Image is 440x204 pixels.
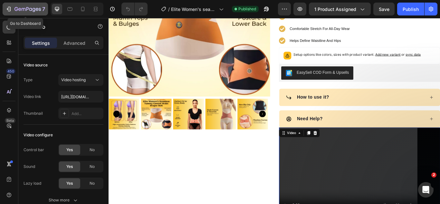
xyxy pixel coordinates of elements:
[168,6,170,13] span: /
[31,23,86,31] p: Video
[66,180,73,186] span: Yes
[90,164,95,170] span: No
[72,111,102,117] div: Add...
[61,77,86,82] span: Video hosting
[373,3,395,15] button: Save
[49,197,79,203] div: Show more
[346,40,364,45] span: sync data
[24,77,33,83] div: Type
[211,10,281,15] span: Comfortable Stretch For All-Day Wear
[206,131,220,137] div: Video
[24,62,48,68] div: Video source
[109,18,440,204] iframe: Design area
[314,6,356,13] span: 1 product assigned
[219,114,249,121] p: Need Help?
[403,6,419,13] div: Publish
[3,3,48,15] button: 7
[24,111,43,116] div: Thumbnail
[309,3,371,15] button: 1 product assigned
[63,40,85,46] p: Advanced
[24,147,44,153] div: Control bar
[58,91,103,102] input: Insert video url here
[66,164,73,170] span: Yes
[32,40,50,46] p: Settings
[418,182,434,198] iframe: Intercom live chat
[121,3,148,15] div: Undo/Redo
[219,60,280,67] div: EasySell COD Form & Upsells
[171,6,216,13] span: Elite Women's seamless tummy control waist shaper belt
[340,40,364,45] span: or
[24,94,41,100] div: Video link
[175,108,183,116] button: Carousel Next Arrow
[211,24,271,29] span: Helps Define Waistline And Hips
[5,118,15,123] div: Beta
[6,69,15,74] div: 450
[58,74,103,86] button: Video hosting
[24,164,35,170] div: Sound
[379,6,389,12] span: Save
[42,5,45,13] p: 7
[238,6,256,12] span: Published
[219,89,257,96] p: How to use it?
[90,147,95,153] span: No
[24,132,53,138] div: Video configure
[431,172,436,178] span: 2
[66,147,73,153] span: Yes
[90,180,95,186] span: No
[215,39,364,46] p: Setup options like colors, sizes with product variant.
[397,3,424,15] button: Publish
[24,180,41,186] div: Lazy load
[311,40,340,45] span: Add new variant
[201,56,285,72] button: EasySell COD Form & Upsells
